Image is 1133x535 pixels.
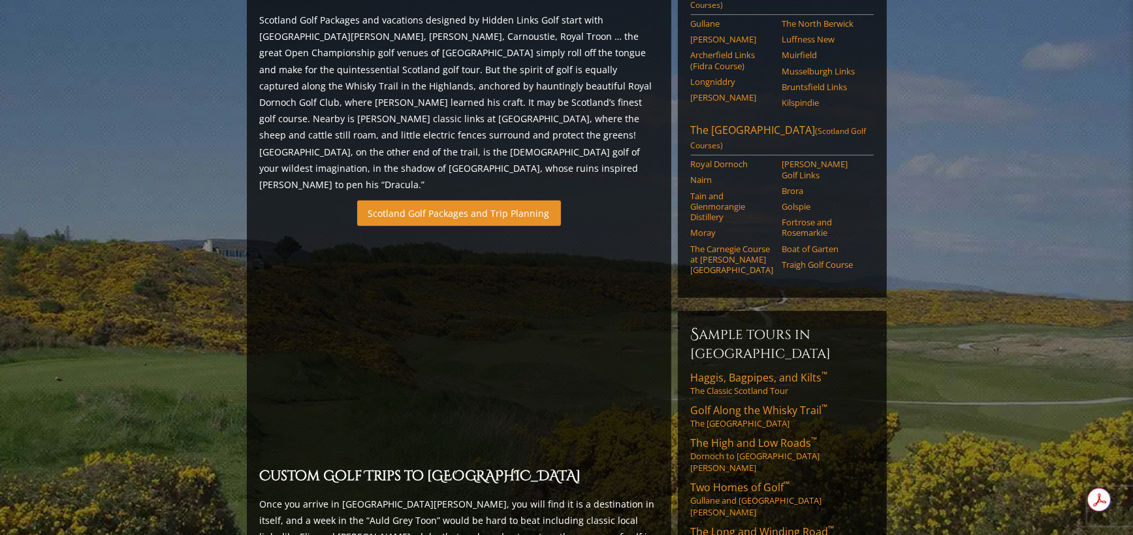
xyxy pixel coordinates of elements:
[829,523,835,534] sup: ™
[357,201,561,226] a: Scotland Golf Packages and Trip Planning
[691,50,774,71] a: Archerfield Links (Fidra Course)
[691,370,874,397] a: Haggis, Bagpipes, and Kilts™The Classic Scotland Tour
[260,466,658,488] h2: Custom Golf Trips to [GEOGRAPHIC_DATA]
[691,34,774,44] a: [PERSON_NAME]
[822,369,828,380] sup: ™
[691,174,774,185] a: Nairn
[260,234,658,458] iframe: Sir-Nick-favorite-Open-Rota-Venues
[691,244,774,276] a: The Carnegie Course at [PERSON_NAME][GEOGRAPHIC_DATA]
[691,403,874,429] a: Golf Along the Whisky Trail™The [GEOGRAPHIC_DATA]
[784,479,790,490] sup: ™
[691,125,867,151] span: (Scotland Golf Courses)
[691,76,774,87] a: Longniddry
[691,227,774,238] a: Moray
[812,434,818,446] sup: ™
[691,159,774,169] a: Royal Dornoch
[782,244,865,254] a: Boat of Garten
[782,50,865,60] a: Muirfield
[782,82,865,92] a: Bruntsfield Links
[822,402,828,413] sup: ™
[691,436,818,450] span: The High and Low Roads
[782,66,865,76] a: Musselburgh Links
[691,480,790,494] span: Two Homes of Golf
[782,159,865,180] a: [PERSON_NAME] Golf Links
[782,217,865,238] a: Fortrose and Rosemarkie
[691,324,874,363] h6: Sample Tours in [GEOGRAPHIC_DATA]
[782,18,865,29] a: The North Berwick
[782,186,865,196] a: Brora
[691,18,774,29] a: Gullane
[691,436,874,474] a: The High and Low Roads™Dornoch to [GEOGRAPHIC_DATA][PERSON_NAME]
[691,480,874,518] a: Two Homes of Golf™Gullane and [GEOGRAPHIC_DATA][PERSON_NAME]
[782,97,865,108] a: Kilspindie
[691,123,874,155] a: The [GEOGRAPHIC_DATA](Scotland Golf Courses)
[782,201,865,212] a: Golspie
[691,370,828,385] span: Haggis, Bagpipes, and Kilts
[260,12,658,193] p: Scotland Golf Packages and vacations designed by Hidden Links Golf start with [GEOGRAPHIC_DATA][P...
[691,92,774,103] a: [PERSON_NAME]
[782,259,865,270] a: Traigh Golf Course
[691,403,828,417] span: Golf Along the Whisky Trail
[782,34,865,44] a: Luffness New
[691,191,774,223] a: Tain and Glenmorangie Distillery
